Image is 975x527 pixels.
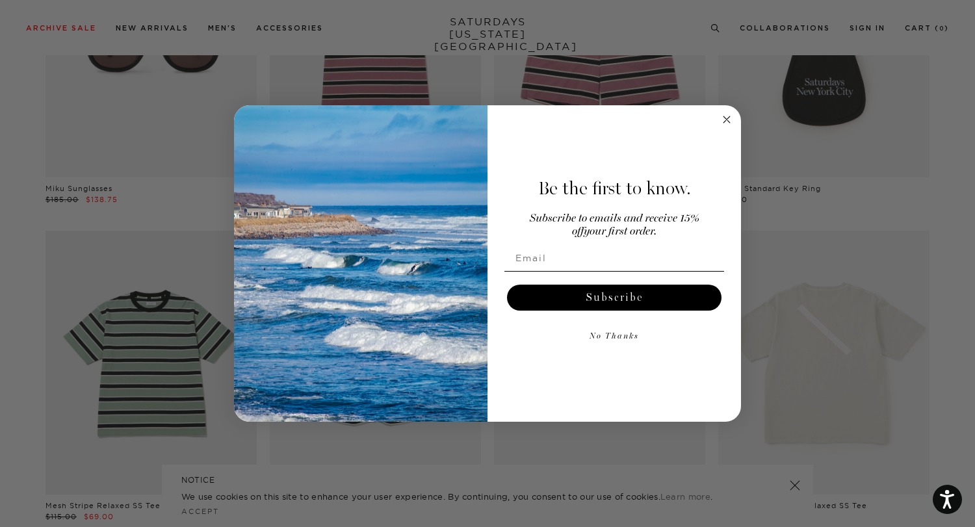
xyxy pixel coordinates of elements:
span: your first order. [584,226,656,237]
button: Subscribe [507,285,721,311]
input: Email [504,245,724,271]
button: Close dialog [719,112,734,127]
span: off [572,226,584,237]
span: Subscribe to emails and receive 15% [530,213,699,224]
img: 125c788d-000d-4f3e-b05a-1b92b2a23ec9.jpeg [234,105,487,422]
span: Be the first to know. [538,177,691,199]
img: underline [504,271,724,272]
button: No Thanks [504,324,724,350]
